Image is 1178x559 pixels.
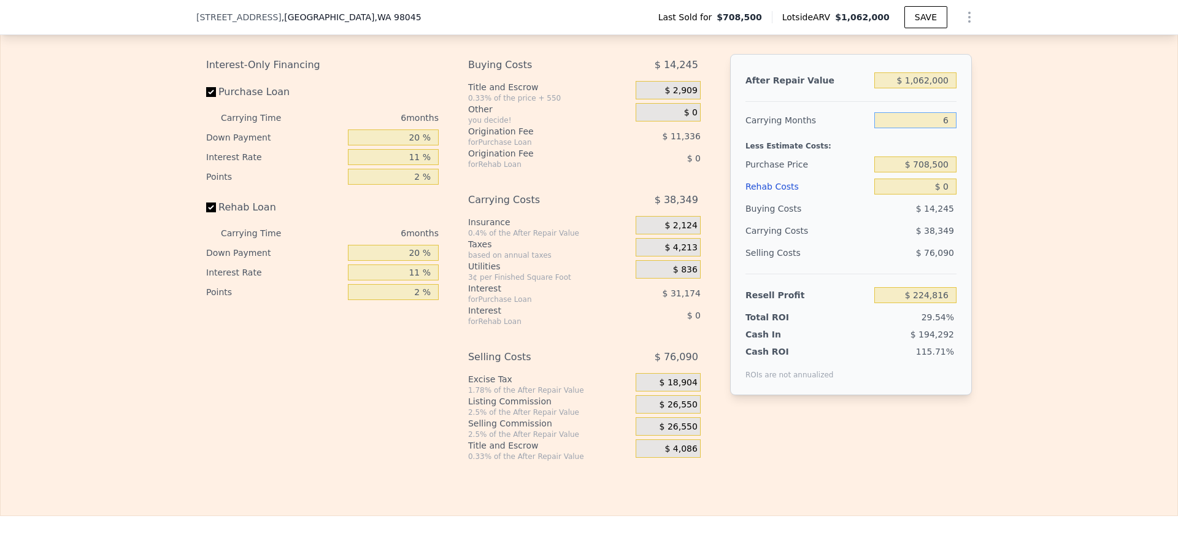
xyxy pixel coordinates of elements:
[206,282,343,302] div: Points
[306,108,439,128] div: 6 months
[910,330,954,339] span: $ 194,292
[916,248,954,258] span: $ 76,090
[206,81,343,103] label: Purchase Loan
[922,312,954,322] span: 29.54%
[664,444,697,455] span: $ 4,086
[664,85,697,96] span: $ 2,909
[835,12,890,22] span: $1,062,000
[957,5,982,29] button: Show Options
[206,243,343,263] div: Down Payment
[282,11,422,23] span: , [GEOGRAPHIC_DATA]
[468,125,605,137] div: Origination Fee
[660,377,698,388] span: $ 18,904
[206,167,343,187] div: Points
[468,395,631,407] div: Listing Commission
[221,223,301,243] div: Carrying Time
[745,175,869,198] div: Rehab Costs
[221,108,301,128] div: Carrying Time
[717,11,762,23] span: $708,500
[468,115,631,125] div: you decide!
[745,358,834,380] div: ROIs are not annualized
[673,264,698,276] span: $ 836
[306,223,439,243] div: 6 months
[468,250,631,260] div: based on annual taxes
[745,345,834,358] div: Cash ROI
[468,385,631,395] div: 1.78% of the After Repair Value
[468,160,605,169] div: for Rehab Loan
[468,317,605,326] div: for Rehab Loan
[655,346,698,368] span: $ 76,090
[745,198,869,220] div: Buying Costs
[206,54,439,76] div: Interest-Only Financing
[745,220,822,242] div: Carrying Costs
[684,107,698,118] span: $ 0
[468,417,631,430] div: Selling Commission
[745,153,869,175] div: Purchase Price
[468,272,631,282] div: 3¢ per Finished Square Foot
[468,439,631,452] div: Title and Escrow
[468,147,605,160] div: Origination Fee
[904,6,947,28] button: SAVE
[196,11,282,23] span: [STREET_ADDRESS]
[660,399,698,411] span: $ 26,550
[468,238,631,250] div: Taxes
[663,288,701,298] span: $ 31,174
[206,263,343,282] div: Interest Rate
[664,220,697,231] span: $ 2,124
[663,131,701,141] span: $ 11,336
[374,12,421,22] span: , WA 98045
[468,346,605,368] div: Selling Costs
[655,189,698,211] span: $ 38,349
[468,189,605,211] div: Carrying Costs
[916,226,954,236] span: $ 38,349
[468,430,631,439] div: 2.5% of the After Repair Value
[468,373,631,385] div: Excise Tax
[745,109,869,131] div: Carrying Months
[206,202,216,212] input: Rehab Loan
[916,347,954,357] span: 115.71%
[916,204,954,214] span: $ 14,245
[206,196,343,218] label: Rehab Loan
[687,153,701,163] span: $ 0
[468,54,605,76] div: Buying Costs
[745,242,869,264] div: Selling Costs
[660,422,698,433] span: $ 26,550
[468,216,631,228] div: Insurance
[655,54,698,76] span: $ 14,245
[468,282,605,295] div: Interest
[745,284,869,306] div: Resell Profit
[206,128,343,147] div: Down Payment
[687,310,701,320] span: $ 0
[745,311,822,323] div: Total ROI
[658,11,717,23] span: Last Sold for
[468,295,605,304] div: for Purchase Loan
[206,87,216,97] input: Purchase Loan
[745,131,957,153] div: Less Estimate Costs:
[468,407,631,417] div: 2.5% of the After Repair Value
[745,328,822,341] div: Cash In
[206,147,343,167] div: Interest Rate
[664,242,697,253] span: $ 4,213
[468,304,605,317] div: Interest
[468,260,631,272] div: Utilities
[745,69,869,91] div: After Repair Value
[468,81,631,93] div: Title and Escrow
[468,452,631,461] div: 0.33% of the After Repair Value
[468,137,605,147] div: for Purchase Loan
[468,103,631,115] div: Other
[468,93,631,103] div: 0.33% of the price + 550
[782,11,835,23] span: Lotside ARV
[468,228,631,238] div: 0.4% of the After Repair Value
